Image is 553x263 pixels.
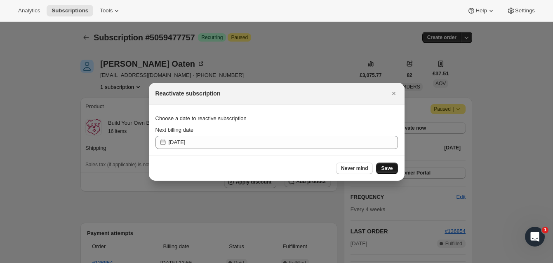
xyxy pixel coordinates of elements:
span: Tools [100,7,113,14]
iframe: Intercom live chat [525,227,545,247]
span: 1 [542,227,548,233]
button: Tools [95,5,126,16]
span: Subscriptions [52,7,88,14]
button: Save [376,163,398,174]
button: Never mind [336,163,373,174]
div: Choose a date to reactive subscription [155,111,398,126]
span: Settings [515,7,535,14]
span: Never mind [341,165,368,172]
span: Save [381,165,393,172]
button: Subscriptions [47,5,93,16]
span: Analytics [18,7,40,14]
button: Analytics [13,5,45,16]
h2: Reactivate subscription [155,89,221,98]
button: Help [462,5,500,16]
button: Settings [502,5,540,16]
span: Next billing date [155,127,194,133]
span: Help [475,7,487,14]
button: Close [388,88,400,99]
